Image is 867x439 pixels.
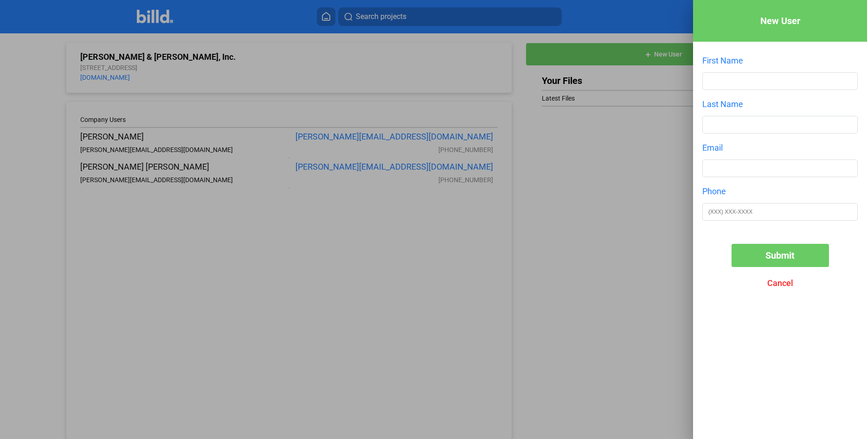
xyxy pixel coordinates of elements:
[702,56,858,65] div: First Name
[732,272,829,295] button: Cancel
[767,278,793,288] span: Cancel
[702,143,858,153] div: Email
[732,244,829,267] button: Submit
[703,204,857,220] input: (XXX) XXX-XXXX
[765,250,795,261] span: Submit
[702,186,858,196] div: Phone
[702,99,858,109] div: Last Name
